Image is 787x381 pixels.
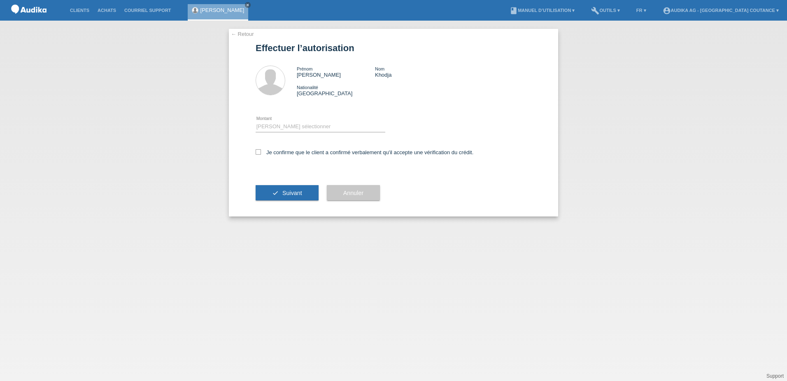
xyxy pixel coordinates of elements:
a: close [245,2,251,8]
a: ← Retour [231,31,254,37]
h1: Effectuer l’autorisation [256,43,531,53]
a: FR ▾ [632,8,650,13]
i: account_circle [663,7,671,15]
a: [PERSON_NAME] [200,7,244,13]
a: POS — MF Group [8,16,49,22]
span: Prénom [297,66,313,71]
i: check [272,190,279,196]
button: check Suivant [256,185,319,201]
div: [GEOGRAPHIC_DATA] [297,84,375,96]
a: Support [766,373,784,379]
i: build [591,7,599,15]
a: account_circleAudika AG - [GEOGRAPHIC_DATA] Coutance ▾ [659,8,783,13]
span: Nom [375,66,384,71]
a: Courriel Support [120,8,175,13]
a: Achats [93,8,120,13]
a: Clients [66,8,93,13]
button: Annuler [327,185,380,201]
a: bookManuel d’utilisation ▾ [505,8,579,13]
i: book [510,7,518,15]
span: Suivant [282,190,302,196]
div: [PERSON_NAME] [297,66,375,78]
a: buildOutils ▾ [587,8,624,13]
span: Annuler [343,190,363,196]
div: Khodja [375,66,453,78]
label: Je confirme que le client a confirmé verbalement qu'il accepte une vérification du crédit. [256,149,473,155]
i: close [246,3,250,7]
span: Nationalité [297,85,318,90]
